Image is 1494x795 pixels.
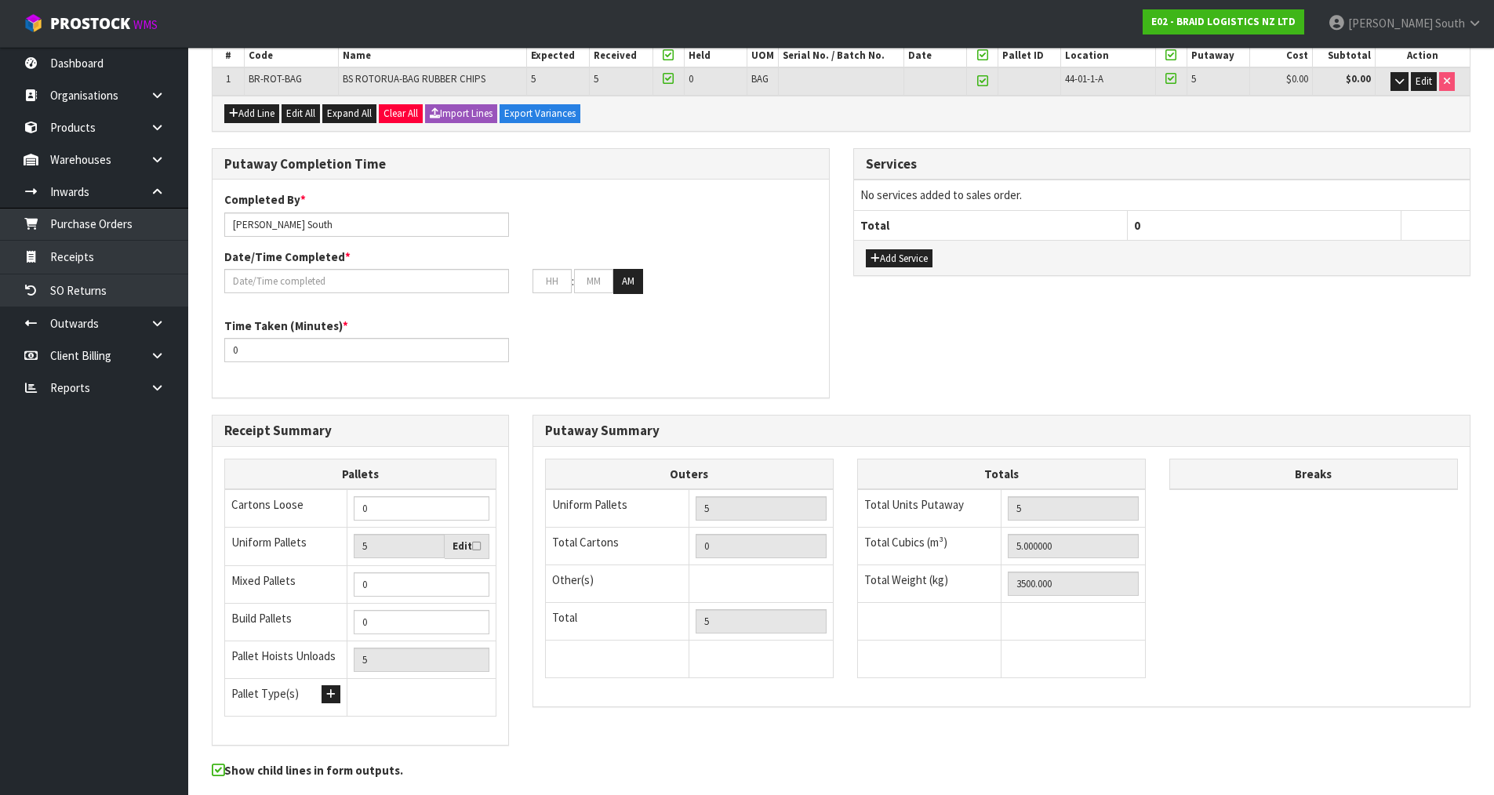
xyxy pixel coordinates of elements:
span: $0.00 [1286,72,1308,85]
th: Quantity Putaway [1187,30,1249,67]
td: No services added to sales order. [854,180,1470,210]
span: 0 [689,72,693,85]
th: # [213,30,244,67]
td: Pallet Hoists Unloads [225,641,347,678]
span: [PERSON_NAME] [1348,16,1433,31]
span: 5 [531,72,536,85]
td: Total [545,603,689,641]
td: Pallet Type(s) [225,678,347,716]
span: BR-ROT-BAG [249,72,302,85]
h3: Receipt Summary [224,423,496,438]
th: Product Code [244,30,338,67]
th: Totals [857,459,1145,489]
input: Manual [354,572,489,597]
button: AM [613,269,643,294]
td: Total Units Putaway [857,489,1001,528]
input: Time Taken [224,338,509,362]
span: 5 [594,72,598,85]
input: HH [533,269,572,293]
span: South [1435,16,1465,31]
td: Total Cartons [545,528,689,565]
input: Manual [354,496,489,521]
th: Action [1376,30,1470,67]
input: Date/Time completed [224,269,509,293]
th: Expiry Date [904,30,967,67]
a: E02 - BRAID LOGISTICS NZ LTD [1143,9,1304,34]
td: Total Cubics (m³) [857,528,1001,565]
span: ProStock [50,13,130,34]
input: OUTERS TOTAL = CTN [696,534,827,558]
button: Edit [1411,72,1437,91]
span: 1 [226,72,231,85]
td: Mixed Pallets [225,565,347,603]
td: : [572,269,574,294]
th: Quantity Received [590,30,652,67]
strong: E02 - BRAID LOGISTICS NZ LTD [1151,15,1296,28]
span: 5 [1191,72,1196,85]
span: BAG [751,72,769,85]
strong: $0.00 [1346,72,1371,85]
button: Add Line [224,104,279,123]
label: Edit [453,539,481,554]
label: Time Taken (Minutes) [224,318,348,334]
td: Other(s) [545,565,689,603]
input: MM [574,269,613,293]
th: Quantity Held [684,30,747,67]
input: Manual [354,610,489,634]
th: Breaks [1169,459,1457,489]
h3: Putaway Summary [545,423,1458,438]
button: Clear All [379,104,423,123]
th: UP [967,30,998,67]
th: Serial No. / Batch No. [778,30,903,67]
th: Total [854,210,1128,240]
input: UNIFORM P LINES [696,496,827,521]
span: Edit [1416,74,1432,88]
span: Expand All [327,107,372,120]
th: Product Name [338,30,526,67]
h3: Putaway Completion Time [224,157,817,172]
span: 0 [1134,218,1140,233]
h3: Services [866,157,1459,172]
button: Import Lines [425,104,497,123]
th: UOM [747,30,778,67]
small: WMS [133,17,158,32]
th: Location [1061,30,1155,67]
th: Cost [1249,30,1312,67]
span: BS ROTORUA-BAG RUBBER CHIPS [343,72,485,85]
label: Completed By [224,191,306,208]
label: Date/Time Completed [224,249,351,265]
label: Show child lines in form outputs. [212,762,403,782]
span: 44-01-1-A [1065,72,1103,85]
td: Uniform Pallets [545,489,689,528]
td: Cartons Loose [225,489,347,528]
button: Edit All [282,104,320,123]
button: Export Variances [500,104,580,123]
input: Uniform Pallets [354,534,445,558]
th: Outers [545,459,833,489]
input: TOTAL PACKS [696,609,827,633]
td: Build Pallets [225,603,347,641]
th: Quantity Expected [527,30,590,67]
button: Add Service [866,249,932,268]
th: Pallet ID [998,30,1061,67]
td: Total Weight (kg) [857,565,1001,603]
input: UNIFORM P + MIXED P + BUILD P [354,648,489,672]
button: Expand All [322,104,376,123]
th: Pallets [225,459,496,489]
img: cube-alt.png [24,13,43,33]
th: Subtotal [1313,30,1376,67]
td: Uniform Pallets [225,528,347,566]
